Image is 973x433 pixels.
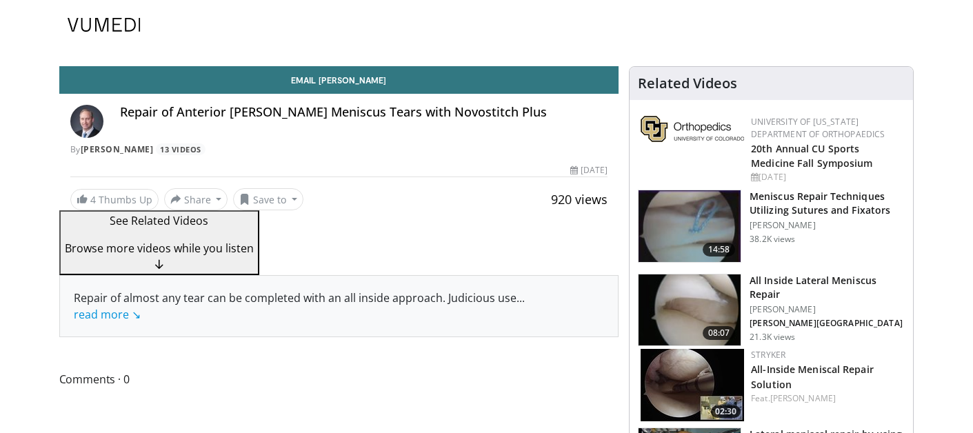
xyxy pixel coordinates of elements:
a: 14:58 Meniscus Repair Techniques Utilizing Sutures and Fixators [PERSON_NAME] 38.2K views [638,190,905,263]
a: Stryker [751,349,785,361]
p: See Related Videos [65,212,254,229]
span: 08:07 [703,326,736,340]
span: 02:30 [711,405,741,418]
a: 4 Thumbs Up [70,189,159,210]
img: kurz_3.png.150x105_q85_crop-smart_upscale.jpg [639,190,741,262]
p: [PERSON_NAME] [750,220,905,231]
img: Avatar [70,105,103,138]
div: Feat. [751,392,902,405]
a: read more ↘ [74,307,141,322]
p: Cris Mathew [750,318,905,329]
img: 7dbf7e9d-5d78-4ac6-a426-3ccf50cd13b9.150x105_q85_crop-smart_upscale.jpg [641,349,744,421]
p: 21.3K views [750,332,795,343]
span: 4 [90,193,96,206]
button: See Related Videos Browse more videos while you listen [59,210,259,275]
h4: Repair of Anterior [PERSON_NAME] Meniscus Tears with Novostitch Plus [120,105,608,120]
a: [PERSON_NAME] [770,392,836,404]
img: heCDP4pTuni5z6vX4xMDoxOjA4MTsiGN.150x105_q85_crop-smart_upscale.jpg [639,274,741,346]
a: [PERSON_NAME] [81,143,154,155]
a: 13 Videos [156,143,206,155]
span: Browse more videos while you listen [65,241,254,256]
a: 02:30 [641,349,744,421]
div: [DATE] [751,171,902,183]
div: By [70,143,608,156]
h3: All Inside Lateral Meniscus Repair [750,274,905,301]
p: 38.2K views [750,234,795,245]
button: Share [164,188,228,210]
a: All-Inside Meniscal Repair Solution [751,363,874,390]
span: Comments 0 [59,370,619,388]
h4: Related Videos [638,75,737,92]
a: Email [PERSON_NAME] [59,66,619,94]
a: 20th Annual CU Sports Medicine Fall Symposium [751,142,872,170]
a: 08:07 All Inside Lateral Meniscus Repair [PERSON_NAME] [PERSON_NAME][GEOGRAPHIC_DATA] 21.3K views [638,274,905,347]
span: 14:58 [703,243,736,256]
div: Repair of almost any tear can be completed with an all inside approach. Judicious use [74,290,605,323]
h3: Meniscus Repair Techniques Utilizing Sutures and Fixators [750,190,905,217]
img: VuMedi Logo [68,18,141,32]
div: [DATE] [570,164,608,177]
p: [PERSON_NAME] [750,304,905,315]
button: Save to [233,188,303,210]
span: 920 views [551,191,608,208]
img: 355603a8-37da-49b6-856f-e00d7e9307d3.png.150x105_q85_autocrop_double_scale_upscale_version-0.2.png [641,116,744,142]
a: University of [US_STATE] Department of Orthopaedics [751,116,885,140]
